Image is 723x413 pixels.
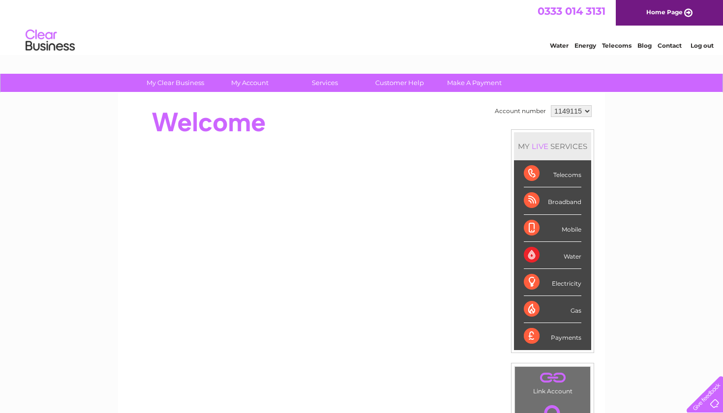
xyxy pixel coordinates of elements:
[524,215,581,242] div: Mobile
[434,74,515,92] a: Make A Payment
[130,5,595,48] div: Clear Business is a trading name of Verastar Limited (registered in [GEOGRAPHIC_DATA] No. 3667643...
[517,369,588,386] a: .
[550,42,569,49] a: Water
[524,296,581,323] div: Gas
[602,42,632,49] a: Telecoms
[524,242,581,269] div: Water
[658,42,682,49] a: Contact
[25,26,75,56] img: logo.png
[524,187,581,214] div: Broadband
[524,160,581,187] div: Telecoms
[524,323,581,350] div: Payments
[691,42,714,49] a: Log out
[359,74,440,92] a: Customer Help
[574,42,596,49] a: Energy
[492,103,548,119] td: Account number
[135,74,216,92] a: My Clear Business
[530,142,550,151] div: LIVE
[514,132,591,160] div: MY SERVICES
[538,5,605,17] a: 0333 014 3131
[637,42,652,49] a: Blog
[210,74,291,92] a: My Account
[514,366,591,397] td: Link Account
[524,269,581,296] div: Electricity
[284,74,365,92] a: Services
